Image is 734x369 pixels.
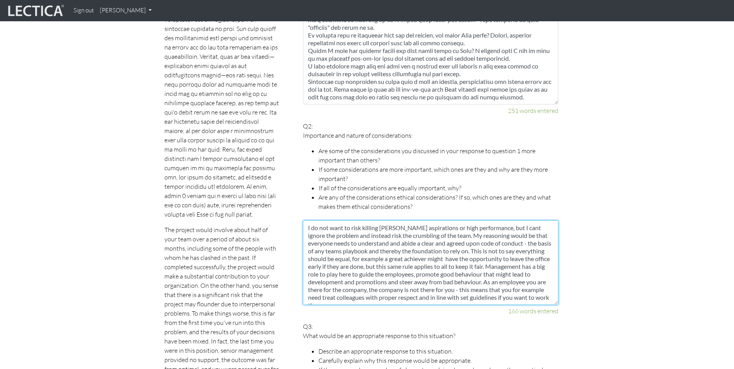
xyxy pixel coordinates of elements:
textarea: I do not want to risk killing [PERSON_NAME] aspirations or high performance, but I cant ignore th... [303,220,558,305]
p: Importance and nature of considerations: [303,131,558,140]
div: 166 words entered [303,306,558,316]
textarea: L ipsum dolorsit ame consectetu adipisc elitse Doei temporinc, utlab et do magn aliquaenima mini ... [303,20,558,104]
li: If all of the considerations are equally important, why? [318,183,558,193]
p: What would be an appropriate response to this situation? [303,331,558,340]
a: Sign out [70,3,97,18]
li: Are any of the considerations ethical considerations? If so, which ones are they and what makes t... [318,193,558,211]
li: If some considerations are more important, which ones are they and why are they more important? [318,165,558,183]
p: Q2: [303,121,558,211]
li: Describe an appropriate response to this situation. [318,347,558,356]
li: Carefully explain why this response would be appropriate. [318,356,558,365]
img: lecticalive [6,3,64,18]
a: [PERSON_NAME] [97,3,155,18]
div: 251 words entered [303,106,558,115]
li: Are some of the considerations you discussed in your response to question 1 more important than o... [318,146,558,165]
